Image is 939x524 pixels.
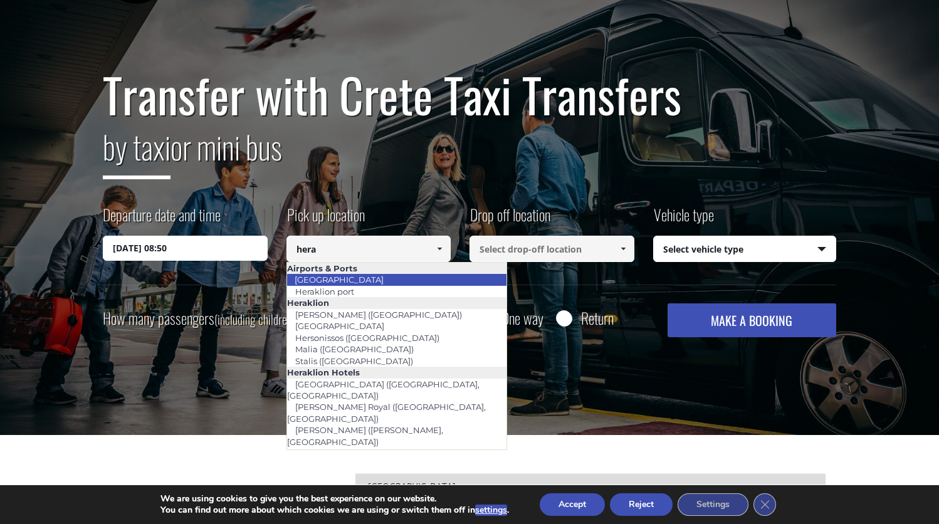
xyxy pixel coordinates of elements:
a: [GEOGRAPHIC_DATA] [286,271,392,288]
label: Return [581,310,614,326]
label: One way [501,310,543,326]
a: [GEOGRAPHIC_DATA] [287,317,392,335]
h2: or mini bus [103,121,836,189]
a: [GEOGRAPHIC_DATA] ([GEOGRAPHIC_DATA], [GEOGRAPHIC_DATA]) [287,375,480,404]
li: Airports & Ports [287,263,507,274]
small: (including children) [214,310,295,328]
label: How many passengers ? [103,303,302,334]
button: MAKE A BOOKING [668,303,836,337]
button: Accept [540,493,605,516]
button: Reject [610,493,673,516]
a: Show All Items [429,236,450,262]
label: Drop off location [469,204,550,236]
input: Select drop-off location [469,236,634,262]
label: Pick up location [286,204,365,236]
label: Departure date and time [103,204,221,236]
label: Vehicle type [653,204,714,236]
a: Malia ([GEOGRAPHIC_DATA]) [287,340,422,358]
span: by taxi [103,123,170,179]
a: Hersonissos ([GEOGRAPHIC_DATA]) [287,329,448,347]
button: settings [475,505,507,516]
p: We are using cookies to give you the best experience on our website. [160,493,509,505]
a: [PERSON_NAME] Royal ([GEOGRAPHIC_DATA], [GEOGRAPHIC_DATA]) [287,398,486,427]
h1: Transfer with Crete Taxi Transfers [103,68,836,121]
li: Heraklion Hotels [287,367,507,378]
div: [GEOGRAPHIC_DATA] [355,473,826,501]
a: [PERSON_NAME] ([PERSON_NAME], [GEOGRAPHIC_DATA]) [287,421,443,450]
input: Select pickup location [286,236,451,262]
li: Heraklion [287,297,507,308]
span: Select vehicle type [654,236,836,263]
button: Close GDPR Cookie Banner [753,493,776,516]
a: [PERSON_NAME] ([GEOGRAPHIC_DATA]) [287,306,470,323]
a: Show All Items [612,236,633,262]
p: You can find out more about which cookies we are using or switch them off in . [160,505,509,516]
a: Stalis ([GEOGRAPHIC_DATA]) [287,352,421,370]
button: Settings [678,493,748,516]
a: Heraklion port [287,283,362,300]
